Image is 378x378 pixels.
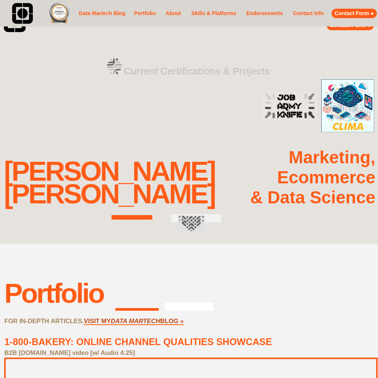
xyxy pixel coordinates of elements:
a: About [163,9,183,18]
iframe: Chat Widget [340,342,378,378]
a: Skills & Platforms [189,5,239,22]
strong: FOR IN-DEPTH ARTICLES, [4,318,84,325]
div: [PERSON_NAME] [PERSON_NAME] [4,160,215,206]
strong: & Data Science [250,188,375,207]
a: Data Martech Blog [77,3,127,24]
a: Contact Form ● [332,9,377,18]
div: Portfolio [4,277,103,309]
strong: B2B [DOMAIN_NAME] video [w/ Audio 4:25] [4,349,135,356]
a: Endorsements [244,9,285,18]
a: VISIT MY [84,318,111,325]
a: DATA MARTECH [111,318,160,325]
a: Contact Info [291,9,326,18]
strong: Current Certifications & Projects [124,65,270,77]
a: Portfolio [132,5,158,22]
strong: Ecommerce [277,168,375,187]
a: BLOG » [160,318,184,325]
a: 1-800-BAKERY: ONLINE CHANNEL QUALITIES SHOWCASE [4,336,272,347]
strong: Marketing, [289,148,375,167]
